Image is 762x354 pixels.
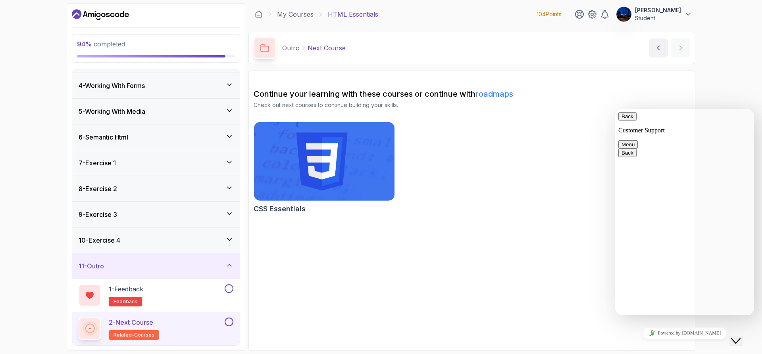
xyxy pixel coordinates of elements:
a: My Courses [277,10,314,19]
a: CSS Essentials cardCSS Essentials [254,122,395,214]
button: 7-Exercise 1 [72,150,240,176]
button: next content [671,38,690,57]
button: 11-Outro [72,253,240,279]
button: 5-Working With Media [72,99,240,124]
h3: 8 - Exercise 2 [79,184,117,193]
p: HTML Essentials [328,10,378,19]
button: 2-Next Courserelated-courses [79,318,233,340]
button: 6-Semantic Html [72,124,240,150]
p: 1 - Feedback [109,284,143,294]
h3: 5 - Working With Media [79,107,145,116]
p: Student [635,14,681,22]
span: feedback [114,299,137,305]
h3: 6 - Semantic Html [79,132,128,142]
button: previous content [649,38,668,57]
h2: CSS Essentials [254,203,306,214]
button: 4-Working With Forms [72,73,240,98]
h3: 10 - Exercise 4 [79,235,120,245]
h3: 11 - Outro [79,261,104,271]
button: 10-Exercise 4 [72,228,240,253]
a: Dashboard [255,10,263,18]
img: CSS Essentials card [254,122,394,201]
span: related-courses [114,332,154,338]
p: Outro [282,43,300,53]
iframe: chat widget [729,322,754,346]
a: roadmaps [475,89,513,99]
iframe: chat widget [615,324,754,342]
h3: 9 - Exercise 3 [79,210,117,219]
p: [PERSON_NAME] [635,6,681,14]
button: 1-Feedbackfeedback [79,284,233,306]
span: completed [77,40,125,48]
p: 2 - Next Course [109,318,153,327]
button: user profile image[PERSON_NAME]Student [616,6,692,22]
h2: Continue your learning with these courses or continue with [254,88,690,100]
h3: 7 - Exercise 1 [79,158,116,168]
p: Check out next courses to continue building your skills. [254,101,690,109]
span: 94 % [77,40,92,48]
button: 9-Exercise 3 [72,202,240,227]
p: Next Course [308,43,346,53]
h3: 4 - Working With Forms [79,81,145,90]
p: 104 Points [537,10,562,18]
iframe: chat widget [615,109,754,315]
img: user profile image [616,7,631,22]
a: Dashboard [72,8,129,21]
button: 8-Exercise 2 [72,176,240,201]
